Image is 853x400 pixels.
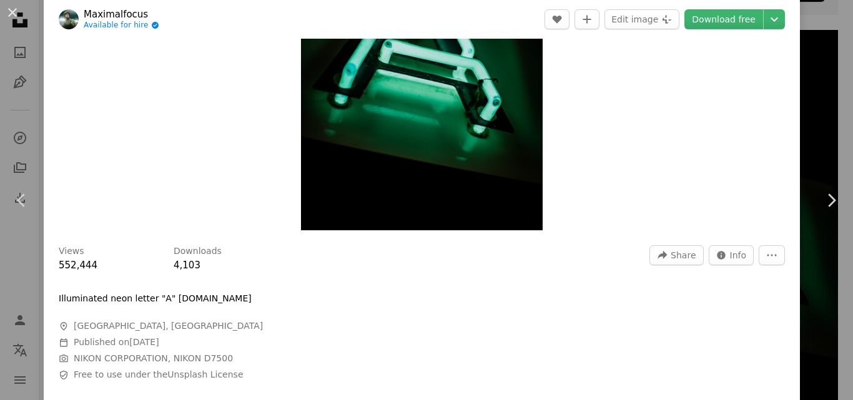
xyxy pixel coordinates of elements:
button: Like [545,9,569,29]
button: Add to Collection [574,9,599,29]
span: 552,444 [59,260,97,271]
p: Illuminated neon letter "A" [DOMAIN_NAME] [59,293,252,305]
a: Maximalfocus [84,8,159,21]
button: Share this image [649,245,703,265]
span: Published on [74,337,159,347]
span: Free to use under the [74,369,244,381]
h3: Views [59,245,84,258]
button: Edit image [604,9,679,29]
a: Next [809,140,853,260]
img: Go to Maximalfocus's profile [59,9,79,29]
span: Info [730,246,747,265]
button: Stats about this image [709,245,754,265]
h3: Downloads [174,245,222,258]
span: [GEOGRAPHIC_DATA], [GEOGRAPHIC_DATA] [74,320,263,333]
time: November 8, 2021 at 6:58:56 AM GMT+5 [129,337,159,347]
a: Download free [684,9,763,29]
button: Choose download size [764,9,785,29]
button: NIKON CORPORATION, NIKON D7500 [74,353,233,365]
button: More Actions [759,245,785,265]
a: Available for hire [84,21,159,31]
span: 4,103 [174,260,200,271]
span: Share [671,246,696,265]
a: Unsplash License [167,369,243,379]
